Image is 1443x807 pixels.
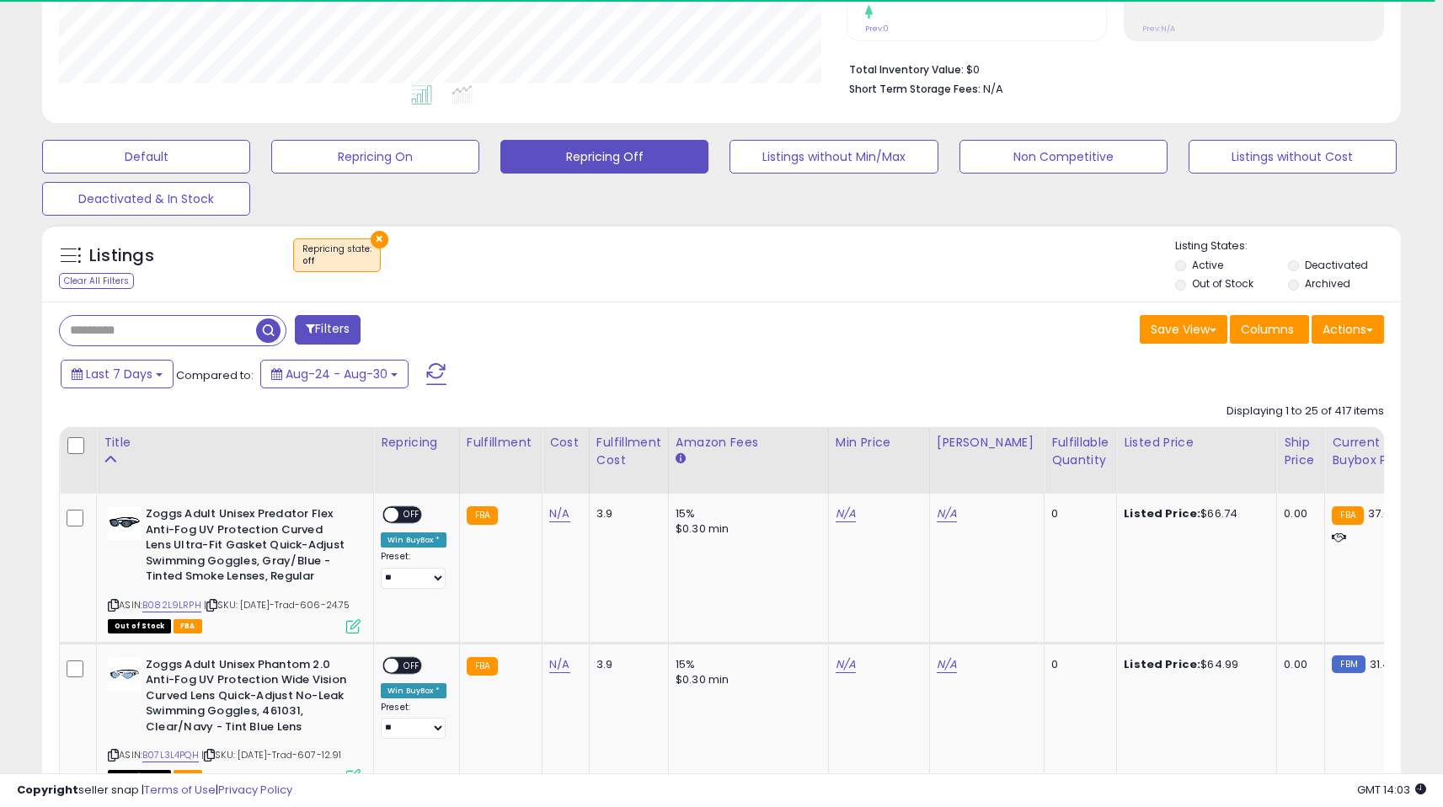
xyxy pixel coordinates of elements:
a: Privacy Policy [218,782,292,798]
div: Listed Price [1124,434,1269,452]
a: N/A [549,505,569,522]
li: $0 [849,58,1371,78]
button: Actions [1312,315,1384,344]
div: Title [104,434,366,452]
a: Terms of Use [144,782,216,798]
span: OFF [398,658,425,672]
div: $66.74 [1124,506,1264,521]
span: 37.04 [1368,505,1398,521]
b: Zoggs Adult Unisex Predator Flex Anti-Fog UV Protection Curved Lens Ultra-Fit Gasket Quick-Adjust... [146,506,350,589]
div: 0.00 [1284,506,1312,521]
small: FBM [1332,655,1365,673]
div: 0 [1051,657,1104,672]
div: 0.00 [1284,657,1312,672]
div: 15% [676,506,815,521]
button: Last 7 Days [61,360,174,388]
button: Listings without Cost [1189,140,1397,174]
div: [PERSON_NAME] [937,434,1037,452]
small: FBA [467,506,498,525]
span: Aug-24 - Aug-30 [286,366,387,382]
small: Prev: 0 [865,24,889,34]
button: Filters [295,315,361,345]
button: Listings without Min/Max [730,140,938,174]
div: 15% [676,657,815,672]
button: × [371,231,388,249]
div: $64.99 [1124,657,1264,672]
small: Amazon Fees. [676,452,686,467]
button: Deactivated & In Stock [42,182,250,216]
div: Ship Price [1284,434,1317,469]
div: Fulfillment Cost [596,434,661,469]
span: | SKU: [DATE]-Trad-607-12.91 [201,748,342,762]
b: Short Term Storage Fees: [849,82,981,96]
div: seller snap | | [17,783,292,799]
label: Active [1192,258,1223,272]
div: 0 [1051,506,1104,521]
h5: Listings [89,244,154,268]
p: Listing States: [1175,238,1401,254]
div: Win BuyBox * [381,683,446,698]
div: 3.9 [596,657,655,672]
span: OFF [398,508,425,522]
span: 31.44 [1370,656,1398,672]
span: N/A [983,81,1003,97]
a: N/A [836,505,856,522]
b: Listed Price: [1124,656,1200,672]
div: Min Price [836,434,922,452]
button: Aug-24 - Aug-30 [260,360,409,388]
a: N/A [937,656,957,673]
img: 31wtEZ1to-L._SL40_.jpg [108,506,142,540]
label: Archived [1305,276,1350,291]
button: Non Competitive [959,140,1168,174]
button: Columns [1230,315,1309,344]
div: Fulfillment [467,434,535,452]
div: Win BuyBox * [381,532,446,548]
small: FBA [1332,506,1363,525]
button: Repricing Off [500,140,708,174]
div: $0.30 min [676,521,815,537]
label: Deactivated [1305,258,1368,272]
span: FBA [174,619,202,633]
div: ASIN: [108,506,361,631]
div: Amazon Fees [676,434,821,452]
a: N/A [836,656,856,673]
span: Last 7 Days [86,366,152,382]
div: Fulfillable Quantity [1051,434,1109,469]
span: Compared to: [176,367,254,383]
span: | SKU: [DATE]-Trad-606-24.75 [204,598,350,612]
b: Total Inventory Value: [849,62,964,77]
button: Default [42,140,250,174]
a: B07L3L4PQH [142,748,199,762]
div: Current Buybox Price [1332,434,1419,469]
small: FBA [467,657,498,676]
b: Listed Price: [1124,505,1200,521]
span: Columns [1241,321,1294,338]
div: off [302,255,371,267]
div: Preset: [381,702,446,740]
b: Zoggs Adult Unisex Phantom 2.0 Anti-Fog UV Protection Wide Vision Curved Lens Quick-Adjust No-Lea... [146,657,350,740]
a: N/A [549,656,569,673]
div: Preset: [381,551,446,589]
div: $0.30 min [676,672,815,687]
span: 2025-09-7 14:03 GMT [1357,782,1426,798]
a: N/A [937,505,957,522]
div: Cost [549,434,582,452]
button: Repricing On [271,140,479,174]
img: 31aB7oIcy3L._SL40_.jpg [108,657,142,691]
div: Clear All Filters [59,273,134,289]
strong: Copyright [17,782,78,798]
div: Displaying 1 to 25 of 417 items [1227,403,1384,420]
div: Repricing [381,434,452,452]
small: Prev: N/A [1142,24,1175,34]
div: 3.9 [596,506,655,521]
a: B082L9LRPH [142,598,201,612]
button: Save View [1140,315,1227,344]
span: Repricing state : [302,243,371,268]
label: Out of Stock [1192,276,1253,291]
span: All listings that are currently out of stock and unavailable for purchase on Amazon [108,619,171,633]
